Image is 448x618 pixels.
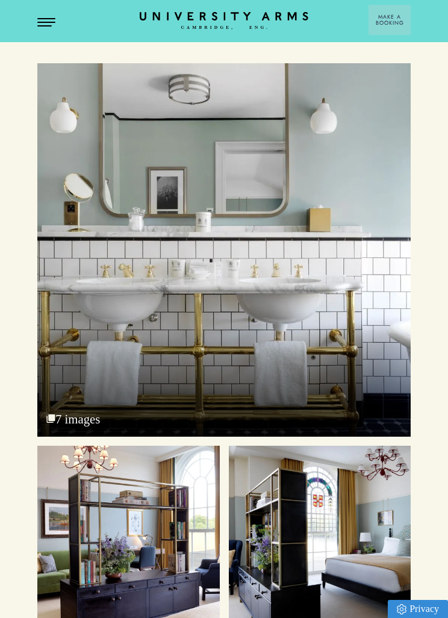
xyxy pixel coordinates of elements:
[369,5,411,35] button: Make a BookingArrow icon
[37,18,55,28] button: Open Menu
[140,12,308,30] a: Home
[397,604,406,614] img: Privacy
[388,600,448,618] a: Privacy
[376,14,404,26] span: Make a Booking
